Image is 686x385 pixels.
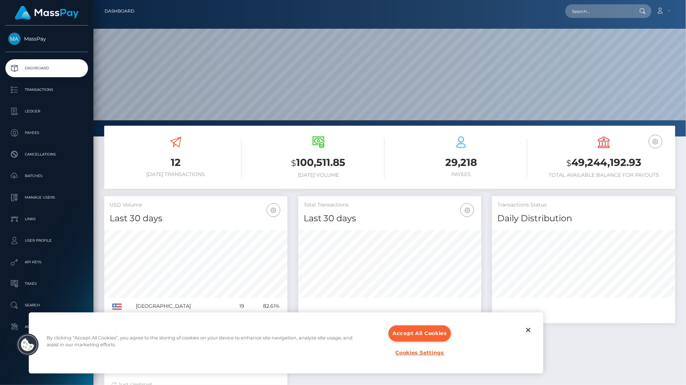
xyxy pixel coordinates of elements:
a: User Profile [5,232,88,250]
div: Last hours [499,311,668,319]
h3: 29,218 [395,156,527,170]
h4: Last 30 days [304,212,476,225]
img: MassPay Logo [15,6,79,20]
p: Ledger [8,106,85,117]
p: Manage Users [8,192,85,203]
button: Accept All Cookies [388,325,451,342]
div: Privacy [29,312,543,374]
h5: Transactions Status [497,201,670,209]
h3: 49,244,192.93 [538,156,670,170]
h4: Last 30 days [110,212,282,225]
span: MassPay [5,36,88,42]
a: Taxes [5,275,88,293]
button: Close [520,322,536,338]
small: $ [291,158,296,168]
p: Payees [8,127,85,138]
img: MassPay [8,33,20,45]
a: Links [5,210,88,228]
p: API Keys [8,257,85,268]
p: Dashboard [8,63,85,74]
p: Search [8,300,85,311]
a: Batches [5,167,88,185]
a: Dashboard [105,4,134,19]
a: API Keys [5,253,88,271]
p: Cancellations [8,149,85,160]
a: Search [5,296,88,314]
a: Payees [5,124,88,142]
a: Manage Users [5,189,88,207]
div: Cookie banner [29,312,543,374]
td: 19 [231,298,247,315]
h6: Payees [395,171,527,177]
button: Cookies [16,333,39,356]
input: Search... [565,4,633,18]
h6: [DATE] Volume [252,172,384,178]
h3: 100,511.85 [252,156,384,170]
h6: Total Available Balance for Payouts [538,172,670,178]
span: 24 [516,312,522,318]
div: Just Updated [305,311,474,319]
p: Links [8,214,85,224]
a: Ledger [5,102,88,120]
a: Transactions [5,81,88,99]
td: 82.61% [247,298,282,315]
div: By clicking “Accept All Cookies”, you agree to the storing of cookies on your device to enhance s... [47,334,358,352]
h4: Daily Distribution [497,212,670,225]
a: Cancellations [5,145,88,163]
p: User Profile [8,235,85,246]
p: Taxes [8,278,85,289]
td: [GEOGRAPHIC_DATA] [133,298,231,315]
p: Transactions [8,84,85,95]
h5: Total Transactions [304,201,476,209]
a: Dashboard [5,59,88,77]
img: US.png [112,303,122,310]
a: Admin [5,318,88,336]
p: Batches [8,171,85,181]
h3: 12 [110,156,241,170]
p: Admin [8,321,85,332]
button: Cookies Settings [391,345,448,361]
h6: [DATE] Transactions [110,171,241,177]
h5: USD Volume [110,201,282,209]
small: $ [566,158,571,168]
